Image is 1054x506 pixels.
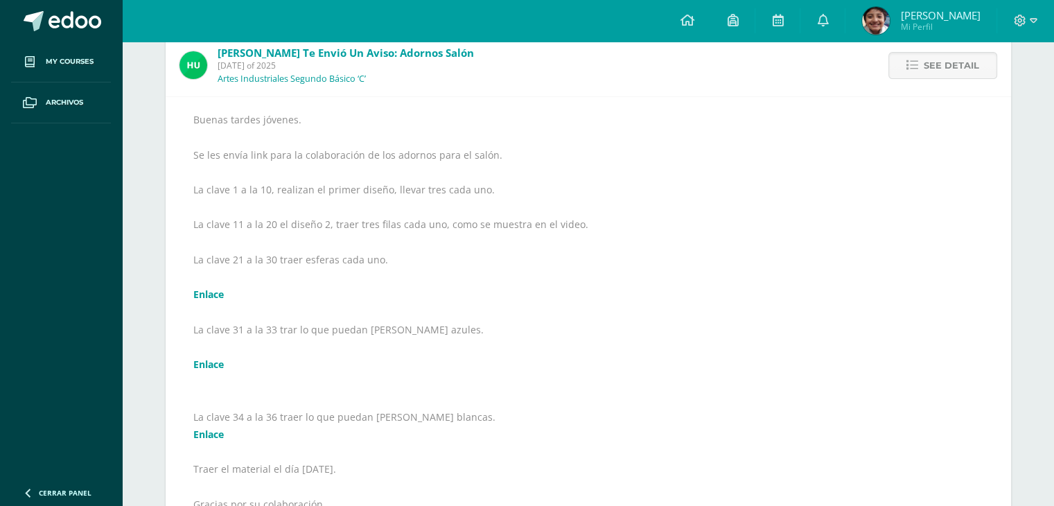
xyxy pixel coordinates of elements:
span: [DATE] of 2025 [218,60,474,71]
a: Archivos [11,82,111,123]
span: My courses [46,56,94,67]
span: See detail [924,53,979,78]
span: Mi Perfil [900,21,980,33]
span: [PERSON_NAME] te envió un aviso: Adornos salón [218,46,474,60]
a: My courses [11,42,111,82]
a: Enlace [193,428,224,441]
img: fd23069c3bd5c8dde97a66a86ce78287.png [179,51,207,79]
p: Artes Industriales Segundo Básico ‘C’ [218,73,366,85]
span: Archivos [46,97,83,108]
a: Enlace [193,288,224,301]
img: 6f4b40384da3c157b5653b523cc5b1f8.png [862,7,890,35]
span: [PERSON_NAME] [900,8,980,22]
a: Enlace [193,358,224,371]
span: Cerrar panel [39,488,91,498]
